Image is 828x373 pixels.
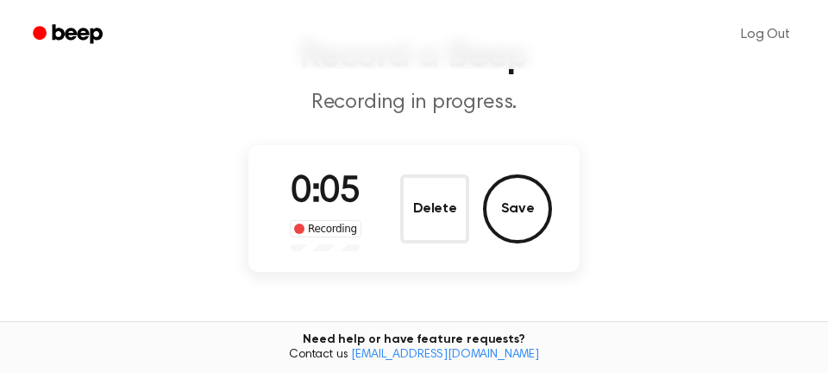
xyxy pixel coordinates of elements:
[21,18,118,52] a: Beep
[290,220,361,237] div: Recording
[351,349,539,361] a: [EMAIL_ADDRESS][DOMAIN_NAME]
[83,89,745,117] p: Recording in progress.
[400,174,469,243] button: Delete Audio Record
[724,14,807,55] a: Log Out
[10,348,818,364] span: Contact us
[291,174,360,211] span: 0:05
[483,174,552,243] button: Save Audio Record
